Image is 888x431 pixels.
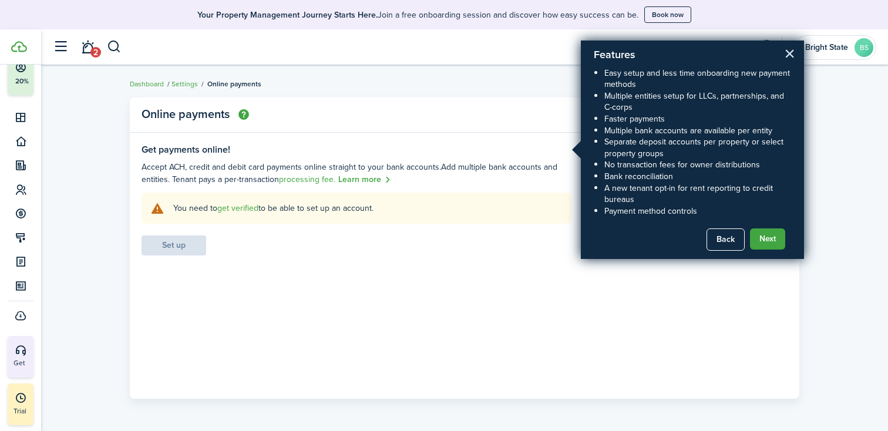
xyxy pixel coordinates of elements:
[197,9,378,21] b: Your Property Management Journey Starts Here.
[14,406,60,416] p: Trial
[142,107,249,123] panel-main-title: Online payments
[338,173,391,187] a: Learn more
[756,37,776,57] button: Open resource center
[604,90,791,113] li: Multiple entities setup for LLCs, partnerships, and C-corps
[49,36,72,58] button: Open sidebar
[604,183,791,206] li: A new tenant opt-in for rent reporting to credit bureaus
[604,68,791,90] li: Easy setup and less time onboarding new payment methods
[803,43,850,52] span: Bright State
[604,206,791,217] li: Payment method controls
[15,76,29,86] p: 20%
[604,159,791,171] li: No transaction fees for owner distributions
[729,32,752,62] a: Messaging
[150,201,164,215] i: soft
[171,79,198,89] a: Settings
[197,9,638,21] p: Join a free onboarding session and discover how easy success can be.
[173,202,563,214] explanation-description: You need to to be able to set up an account.
[76,32,99,62] a: Notifications
[750,228,785,250] button: Next
[855,38,873,57] avatar-text: BS
[207,79,261,89] span: Online payments
[142,161,572,187] settings-fieldset-description: Accept ACH, credit and debit card payments online straight to your bank accounts. Add multiple ba...
[90,47,101,58] span: 2
[279,173,335,186] span: processing fee.
[8,53,105,95] button: Toggle steps
[130,79,164,89] a: Dashboard
[604,171,791,183] li: Bank reconciliation
[594,49,791,62] h2: Features
[604,113,791,125] li: Faster payments
[142,144,572,155] settings-fieldset-title: Get payments online!
[604,136,791,159] li: Separate deposit accounts per property or select property groups
[11,41,27,52] img: TenantCloud
[784,44,795,63] button: Close
[604,125,791,137] li: Multiple bank accounts are available per entity
[107,37,122,57] button: Search
[217,202,258,214] a: get verified
[14,358,85,368] p: Get
[707,228,745,251] button: Back
[644,6,691,23] button: Book now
